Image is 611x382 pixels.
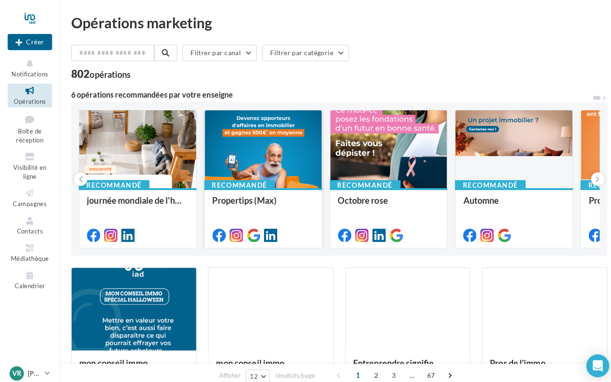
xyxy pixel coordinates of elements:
div: Propertips (Max) [210,193,310,212]
div: Pros de l'immo [484,354,592,373]
button: Notifications [8,56,51,79]
div: Entreprendre signifie [349,354,457,373]
span: résultats/page [272,366,311,375]
a: Opérations [8,83,51,106]
span: Contacts [17,224,42,232]
a: Calendrier [8,265,51,288]
a: Campagnes [8,183,51,207]
div: Open Intercom Messenger [579,350,602,373]
span: Campagnes [13,197,46,205]
span: 1 [346,363,361,378]
div: 802 [70,68,129,78]
div: mon conseil immo [78,354,186,373]
span: 3 [381,363,396,378]
span: Notifications [11,69,48,77]
span: Afficher [216,366,238,375]
span: Opérations [14,96,45,104]
div: Recommandé [326,178,396,188]
button: 12 [243,365,267,378]
div: Nouvelle campagne [8,33,51,50]
div: Octobre rose [334,193,434,212]
div: mon conseil immo [214,354,322,373]
div: Automne [457,193,558,212]
button: Filtrer par catégorie [259,44,345,60]
div: Recommandé [78,178,148,188]
button: Filtrer par canal [180,44,254,60]
div: opérations [89,69,129,78]
a: Boîte de réception [8,110,51,144]
span: 2 [364,363,379,378]
span: Médiathèque [11,251,49,259]
div: 6 opérations recommandées par votre enseigne [70,90,585,97]
div: Opérations marketing [70,15,600,29]
a: Visibilité en ligne [8,148,51,180]
div: Recommandé [202,178,272,188]
span: Vr [12,364,21,374]
a: Médiathèque [8,238,51,261]
a: Vr [PERSON_NAME] [8,360,51,378]
span: 12 [247,368,255,375]
div: journée mondiale de l'habitat [86,193,186,212]
div: Recommandé [449,178,519,188]
span: Visibilité en ligne [13,161,46,178]
span: Calendrier [15,279,44,286]
button: Créer [8,33,51,50]
span: ... [399,363,414,378]
span: Boîte de réception [16,125,43,142]
a: Contacts [8,211,51,234]
span: 67 [418,363,433,378]
p: [PERSON_NAME] [27,364,41,374]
